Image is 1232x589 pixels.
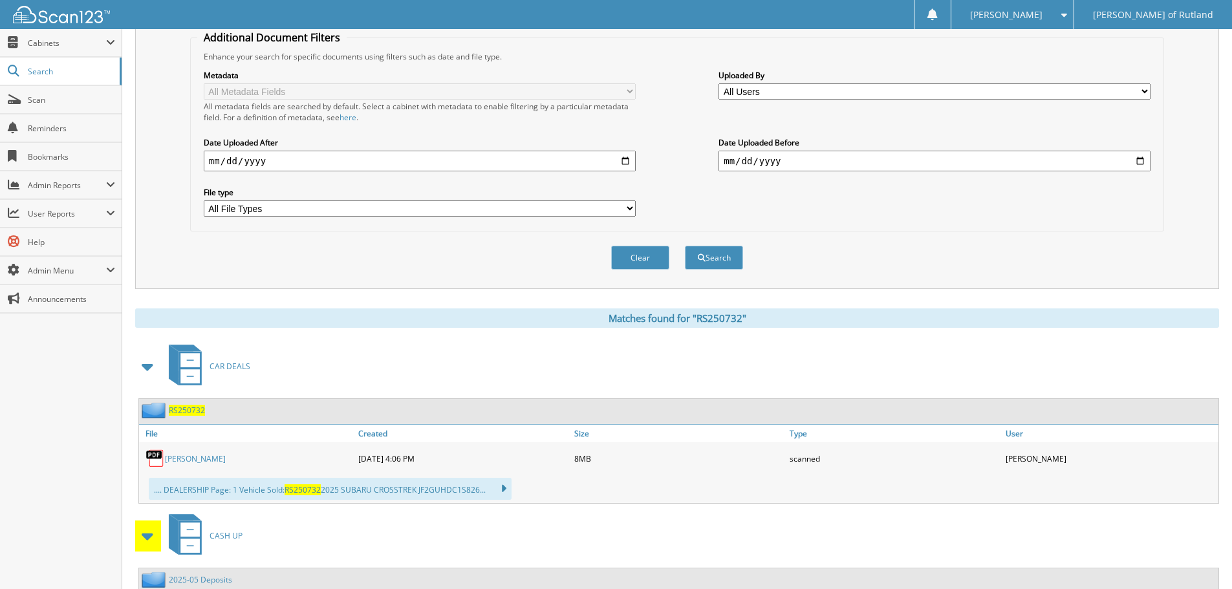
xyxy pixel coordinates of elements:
[786,425,1002,442] a: Type
[28,237,115,248] span: Help
[1002,425,1218,442] a: User
[571,445,787,471] div: 8MB
[28,151,115,162] span: Bookmarks
[169,574,232,585] a: 2025-05 Deposits
[1093,11,1213,19] span: [PERSON_NAME] of Rutland
[285,484,321,495] span: RS250732
[204,187,636,198] label: File type
[161,510,243,561] a: CASH UP
[210,361,250,372] span: CAR DEALS
[142,402,169,418] img: folder2.png
[161,341,250,392] a: CAR DEALS
[28,294,115,305] span: Announcements
[149,478,512,500] div: .... DEALERSHIP Page: 1 Vehicle Sold: 2025 SUBARU CROSSTREK JF2GUHDC1S826...
[355,445,571,471] div: [DATE] 4:06 PM
[970,11,1043,19] span: [PERSON_NAME]
[719,70,1151,81] label: Uploaded By
[204,101,636,123] div: All metadata fields are searched by default. Select a cabinet with metadata to enable filtering b...
[165,453,226,464] a: [PERSON_NAME]
[210,530,243,541] span: CASH UP
[204,137,636,148] label: Date Uploaded After
[28,208,106,219] span: User Reports
[13,6,110,23] img: scan123-logo-white.svg
[204,70,636,81] label: Metadata
[1167,527,1232,589] iframe: Chat Widget
[28,180,106,191] span: Admin Reports
[355,425,571,442] a: Created
[139,425,355,442] a: File
[719,151,1151,171] input: end
[340,112,356,123] a: here
[571,425,787,442] a: Size
[786,445,1002,471] div: scanned
[28,265,106,276] span: Admin Menu
[197,51,1157,62] div: Enhance your search for specific documents using filters such as date and file type.
[169,405,205,416] a: RS250732
[135,308,1219,328] div: Matches found for "RS250732"
[204,151,636,171] input: start
[197,30,347,45] legend: Additional Document Filters
[28,94,115,105] span: Scan
[719,137,1151,148] label: Date Uploaded Before
[611,246,669,270] button: Clear
[28,123,115,134] span: Reminders
[146,449,165,468] img: PDF.png
[142,572,169,588] img: folder2.png
[28,37,106,48] span: Cabinets
[28,66,113,77] span: Search
[685,246,743,270] button: Search
[1002,445,1218,471] div: [PERSON_NAME]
